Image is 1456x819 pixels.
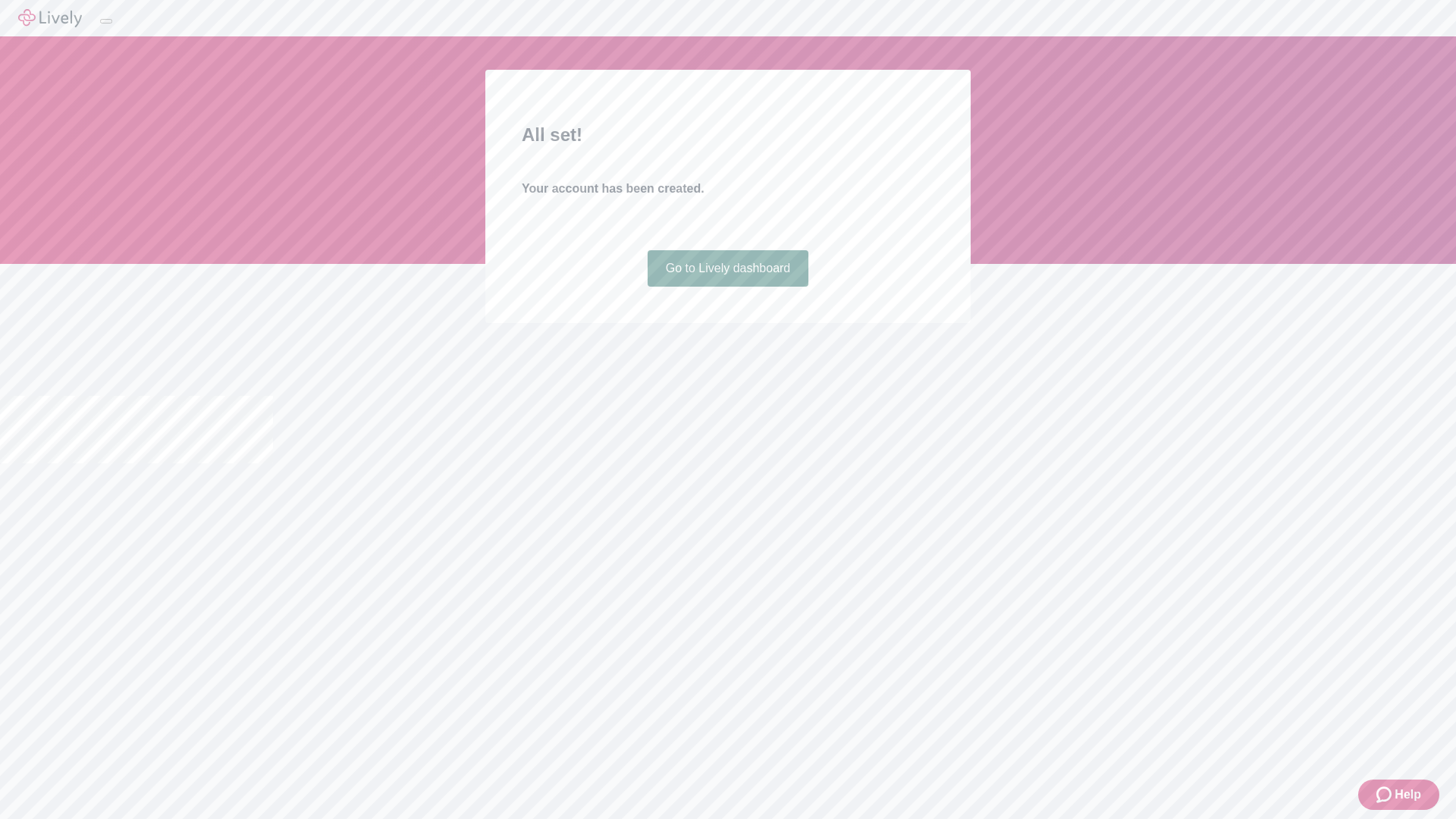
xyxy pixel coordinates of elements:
[648,250,809,287] a: Go to Lively dashboard
[1395,786,1421,804] span: Help
[1376,786,1395,804] svg: Zendesk support icon
[100,19,112,24] button: Log out
[522,121,934,149] h2: All set!
[1358,780,1439,810] button: Zendesk support iconHelp
[18,9,82,27] img: Lively
[522,180,934,198] h4: Your account has been created.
